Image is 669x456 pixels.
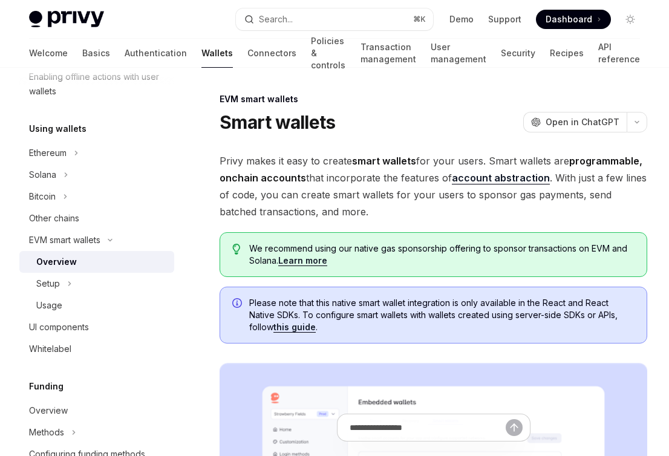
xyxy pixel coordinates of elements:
[29,39,68,68] a: Welcome
[546,13,592,25] span: Dashboard
[19,316,174,338] a: UI components
[546,116,619,128] span: Open in ChatGPT
[36,276,60,291] div: Setup
[413,15,426,24] span: ⌘ K
[201,39,233,68] a: Wallets
[19,207,174,229] a: Other chains
[236,8,433,30] button: Search...⌘K
[550,39,584,68] a: Recipes
[36,298,62,313] div: Usage
[29,320,89,334] div: UI components
[19,400,174,422] a: Overview
[259,12,293,27] div: Search...
[29,379,64,394] h5: Funding
[278,255,327,266] a: Learn more
[29,342,71,356] div: Whitelabel
[29,11,104,28] img: light logo
[247,39,296,68] a: Connectors
[449,13,474,25] a: Demo
[29,146,67,160] div: Ethereum
[19,295,174,316] a: Usage
[232,298,244,310] svg: Info
[311,39,346,68] a: Policies & controls
[523,112,627,132] button: Open in ChatGPT
[125,39,187,68] a: Authentication
[29,403,68,418] div: Overview
[452,172,550,184] a: account abstraction
[29,122,86,136] h5: Using wallets
[29,168,56,182] div: Solana
[220,152,647,220] span: Privy makes it easy to create for your users. Smart wallets are that incorporate the features of ...
[621,10,640,29] button: Toggle dark mode
[82,39,110,68] a: Basics
[536,10,611,29] a: Dashboard
[29,233,100,247] div: EVM smart wallets
[36,255,77,269] div: Overview
[506,419,523,436] button: Send message
[19,338,174,360] a: Whitelabel
[273,322,316,333] a: this guide
[220,93,647,105] div: EVM smart wallets
[431,39,486,68] a: User management
[220,111,335,133] h1: Smart wallets
[29,211,79,226] div: Other chains
[249,243,635,267] span: We recommend using our native gas sponsorship offering to sponsor transactions on EVM and Solana.
[501,39,535,68] a: Security
[29,425,64,440] div: Methods
[598,39,640,68] a: API reference
[19,251,174,273] a: Overview
[488,13,521,25] a: Support
[361,39,416,68] a: Transaction management
[249,297,635,333] span: Please note that this native smart wallet integration is only available in the React and React Na...
[352,155,416,167] strong: smart wallets
[29,189,56,204] div: Bitcoin
[232,244,241,255] svg: Tip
